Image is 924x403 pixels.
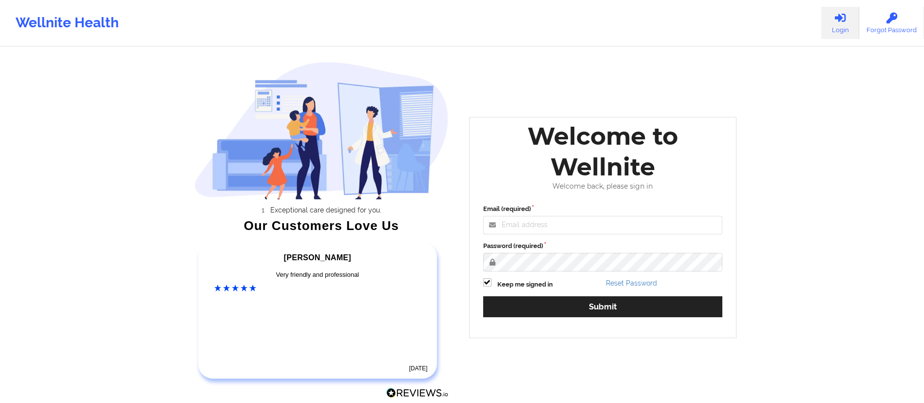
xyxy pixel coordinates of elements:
[386,388,449,401] a: Reviews.io Logo
[476,121,730,182] div: Welcome to Wellnite
[483,204,723,214] label: Email (required)
[409,365,428,372] time: [DATE]
[483,241,723,251] label: Password (required)
[214,270,421,280] div: Very friendly and professional
[194,61,449,199] img: wellnite-auth-hero_200.c722682e.png
[821,7,859,39] a: Login
[483,216,723,234] input: Email address
[483,296,723,317] button: Submit
[497,280,553,289] label: Keep me signed in
[476,182,730,191] div: Welcome back, please sign in
[203,206,449,214] li: Exceptional care designed for you.
[859,7,924,39] a: Forgot Password
[194,221,449,230] div: Our Customers Love Us
[386,388,449,398] img: Reviews.io Logo
[606,279,657,287] a: Reset Password
[284,253,351,262] span: [PERSON_NAME]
